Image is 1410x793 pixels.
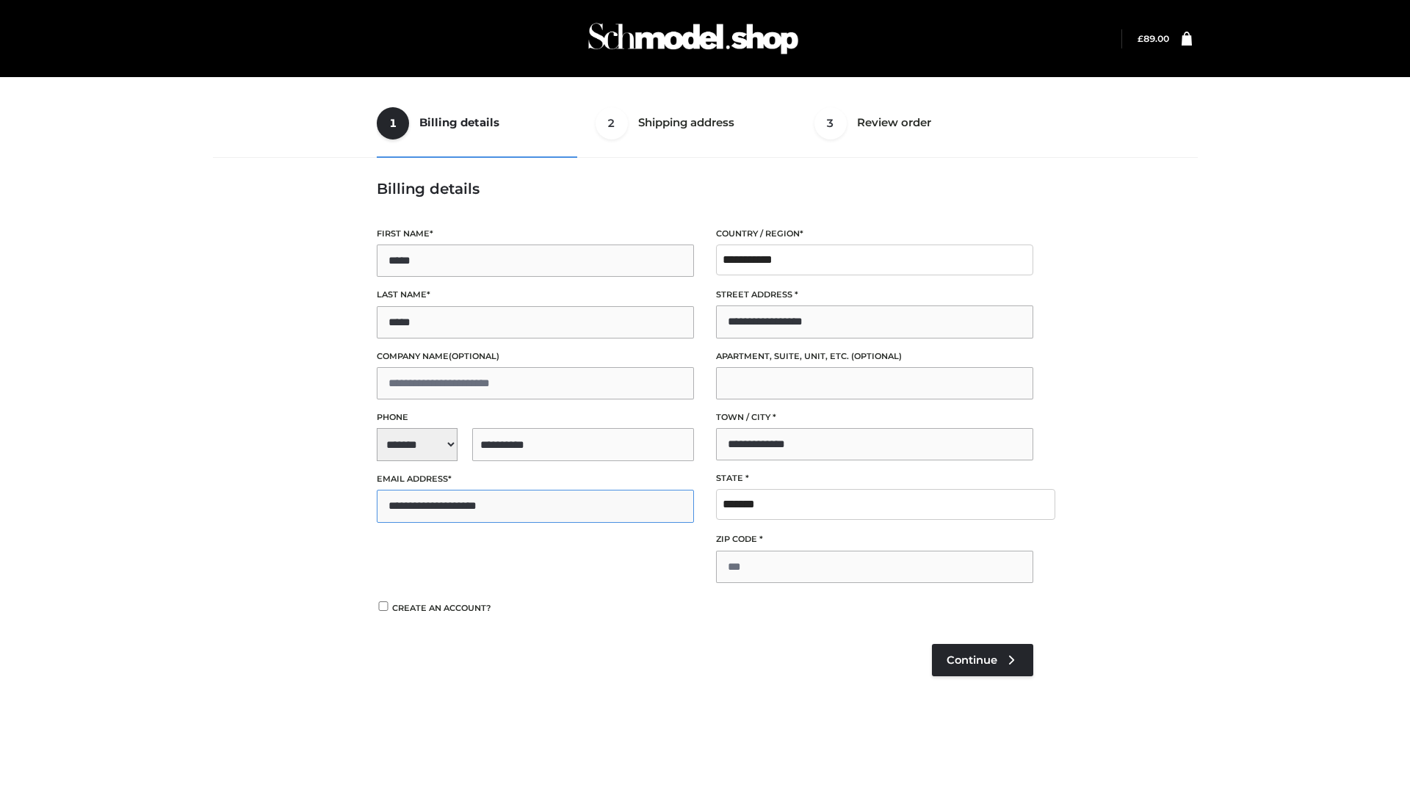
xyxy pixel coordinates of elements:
span: (optional) [449,351,499,361]
bdi: 89.00 [1138,33,1169,44]
label: Last name [377,288,694,302]
span: (optional) [851,351,902,361]
label: Country / Region [716,227,1033,241]
label: Company name [377,350,694,363]
label: First name [377,227,694,241]
a: £89.00 [1138,33,1169,44]
a: Continue [932,644,1033,676]
span: Continue [947,653,997,667]
label: Town / City [716,410,1033,424]
span: Create an account? [392,603,491,613]
label: ZIP Code [716,532,1033,546]
label: Apartment, suite, unit, etc. [716,350,1033,363]
label: Street address [716,288,1033,302]
label: State [716,471,1033,485]
label: Phone [377,410,694,424]
img: Schmodel Admin 964 [583,10,803,68]
span: £ [1138,33,1143,44]
h3: Billing details [377,180,1033,198]
input: Create an account? [377,601,390,611]
label: Email address [377,472,694,486]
